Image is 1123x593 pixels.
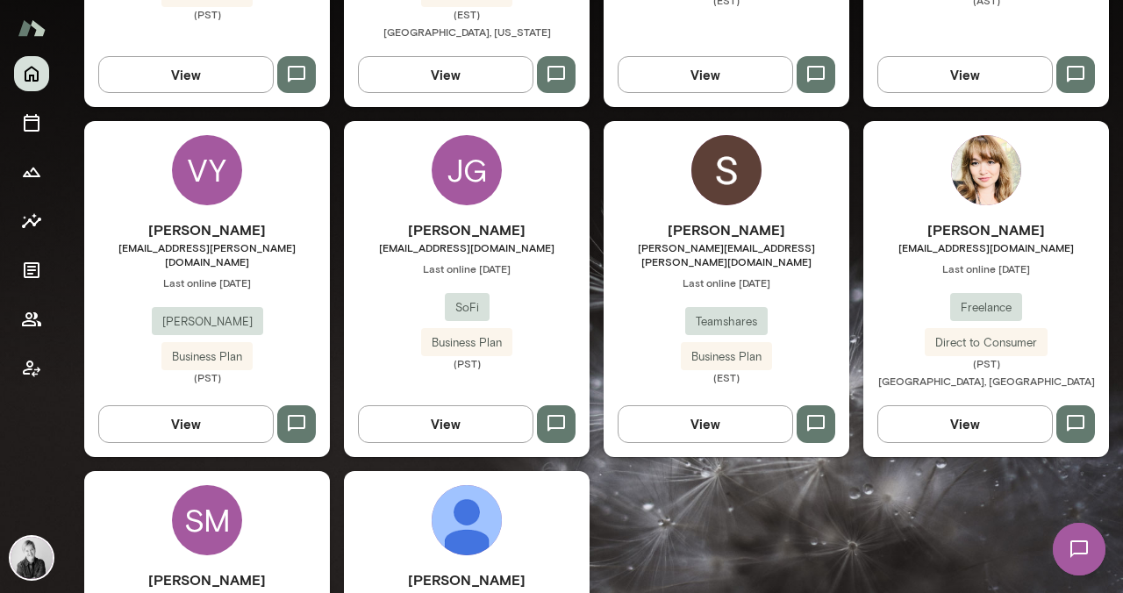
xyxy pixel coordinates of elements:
span: Teamshares [685,313,768,331]
span: [EMAIL_ADDRESS][DOMAIN_NAME] [863,240,1109,254]
button: Documents [14,253,49,288]
span: [PERSON_NAME] [152,313,263,331]
img: Julieann Choi [432,485,502,555]
span: [EMAIL_ADDRESS][DOMAIN_NAME] [344,240,590,254]
span: (EST) [344,7,590,21]
h6: [PERSON_NAME] [344,569,590,590]
img: Sam Bezilla [691,135,762,205]
div: SM [172,485,242,555]
button: Growth Plan [14,154,49,189]
span: Freelance [950,299,1022,317]
button: View [98,405,274,442]
span: Business Plan [421,334,512,352]
span: SoFi [445,299,490,317]
span: [GEOGRAPHIC_DATA], [GEOGRAPHIC_DATA] [878,375,1095,387]
span: [EMAIL_ADDRESS][PERSON_NAME][DOMAIN_NAME] [84,240,330,268]
button: View [98,56,274,93]
img: Mento [18,11,46,45]
span: (PST) [84,7,330,21]
img: Ellie Stills [951,135,1021,205]
span: (PST) [863,356,1109,370]
button: Client app [14,351,49,386]
img: Tré Wright [11,537,53,579]
button: Sessions [14,105,49,140]
span: Business Plan [681,348,772,366]
span: [GEOGRAPHIC_DATA], [US_STATE] [383,25,551,38]
span: Last online [DATE] [863,261,1109,275]
span: Last online [DATE] [84,275,330,289]
span: (EST) [604,370,849,384]
h6: [PERSON_NAME] [344,219,590,240]
span: Last online [DATE] [344,261,590,275]
span: Last online [DATE] [604,275,849,289]
button: View [358,56,533,93]
h6: [PERSON_NAME] [604,219,849,240]
h6: [PERSON_NAME] [84,569,330,590]
div: VY [172,135,242,205]
button: View [358,405,533,442]
h6: [PERSON_NAME] [863,219,1109,240]
button: View [618,56,793,93]
button: View [877,56,1053,93]
button: View [618,405,793,442]
button: View [877,405,1053,442]
span: Direct to Consumer [925,334,1048,352]
h6: [PERSON_NAME] [84,219,330,240]
button: Members [14,302,49,337]
button: Home [14,56,49,91]
span: Business Plan [161,348,253,366]
span: (PST) [344,356,590,370]
button: Insights [14,204,49,239]
div: JG [432,135,502,205]
span: [PERSON_NAME][EMAIL_ADDRESS][PERSON_NAME][DOMAIN_NAME] [604,240,849,268]
span: (PST) [84,370,330,384]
